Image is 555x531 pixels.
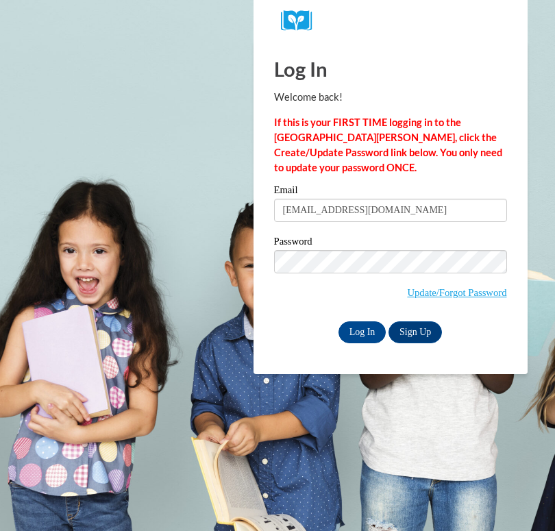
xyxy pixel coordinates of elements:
input: Log In [338,321,386,343]
label: Password [274,236,507,250]
strong: If this is your FIRST TIME logging in to the [GEOGRAPHIC_DATA][PERSON_NAME], click the Create/Upd... [274,116,502,173]
a: COX Campus [281,10,500,32]
a: Sign Up [388,321,442,343]
img: Logo brand [281,10,322,32]
label: Email [274,185,507,199]
p: Welcome back! [274,90,507,105]
a: Update/Forgot Password [407,287,506,298]
h1: Log In [274,55,507,83]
